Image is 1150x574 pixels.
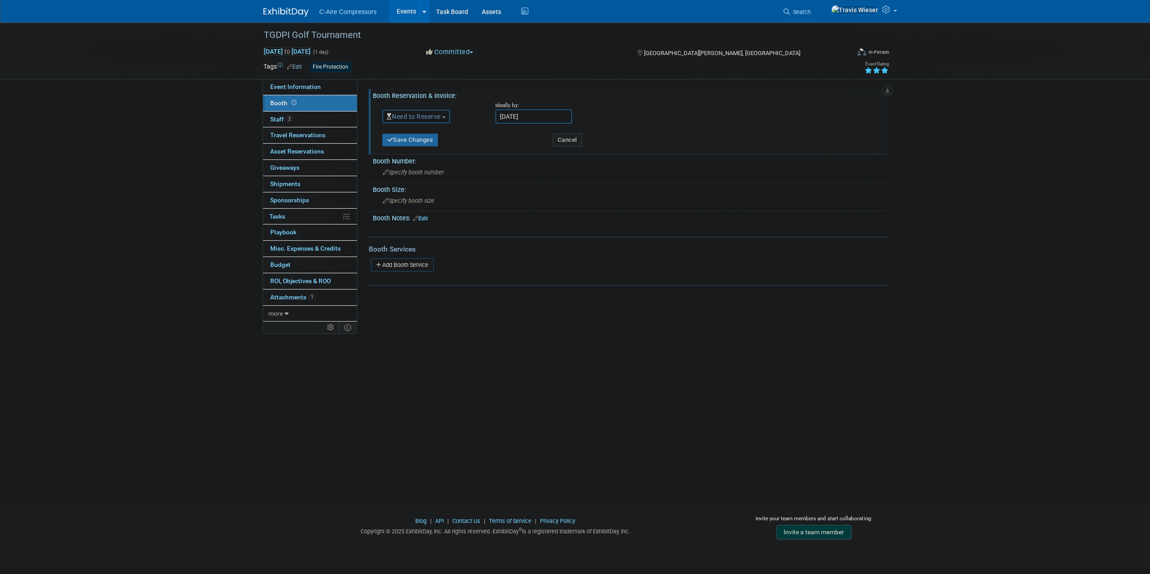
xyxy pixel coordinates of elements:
div: Invite your team members and start collaborating: [741,515,887,528]
span: to [283,48,291,55]
sup: ® [519,527,522,532]
span: more [268,310,283,317]
a: Misc. Expenses & Credits [263,241,357,257]
div: Event Format [796,47,889,61]
span: Need to Reserve [387,113,441,120]
span: Search [790,9,811,15]
a: Playbook [263,224,357,240]
div: Booth Notes: [373,211,887,223]
span: Giveaways [270,164,300,171]
a: Contact Us [452,518,480,524]
span: 1 [309,294,315,300]
span: 2 [286,116,293,122]
span: Booth [270,99,298,107]
a: Sponsorships [263,192,357,208]
a: Edit [287,64,302,70]
td: Tags [263,62,302,72]
a: Blog [415,518,427,524]
a: Booth [263,95,357,111]
button: Cancel [553,134,582,146]
a: Attachments1 [263,289,357,305]
a: Budget [263,257,357,273]
a: Tasks [263,209,357,224]
button: Need to Reserve [382,110,451,123]
a: Add Booth Service [371,258,434,271]
a: Shipments [263,176,357,192]
a: Staff2 [263,112,357,127]
a: ROI, Objectives & ROO [263,273,357,289]
a: API [435,518,444,524]
a: Edit [413,215,428,222]
div: Copyright © 2025 ExhibitDay, Inc. All rights reserved. ExhibitDay is a registered trademark of Ex... [263,525,728,536]
div: Fire Protection [310,62,351,72]
div: Booth Services [369,244,887,254]
span: Playbook [270,229,296,236]
span: Misc. Expenses & Credits [270,245,341,252]
span: | [445,518,451,524]
a: Travel Reservations [263,127,357,143]
div: Booth Number: [373,154,887,166]
div: Booth Size: [373,183,887,194]
button: Save Changes [382,134,438,146]
span: Attachments [270,294,315,301]
span: Travel Reservations [270,131,325,139]
span: Asset Reservations [270,148,324,155]
img: ExhibitDay [263,8,309,17]
span: Tasks [269,213,285,220]
img: Travis Wieser [831,5,878,15]
span: Sponsorships [270,196,309,204]
span: ROI, Objectives & ROO [270,277,331,285]
div: In-Person [868,49,889,56]
a: Event Information [263,79,357,95]
a: Terms of Service [489,518,531,524]
span: Event Information [270,83,321,90]
a: Invite a team member [776,525,851,539]
button: Committed [423,47,477,57]
td: Toggle Event Tabs [338,322,357,333]
a: more [263,306,357,322]
a: Giveaways [263,160,357,176]
span: C-Aire Compressors [319,8,377,15]
span: Staff [270,116,293,123]
a: Privacy Policy [540,518,575,524]
span: | [428,518,434,524]
div: Ideally by: [495,102,865,109]
img: Format-Inperson.png [857,48,866,56]
span: | [482,518,488,524]
span: [GEOGRAPHIC_DATA][PERSON_NAME], [GEOGRAPHIC_DATA] [644,50,800,56]
span: Shipments [270,180,300,187]
span: Specify booth number [383,169,444,176]
span: | [533,518,539,524]
a: Asset Reservations [263,144,357,159]
span: [DATE] [DATE] [263,47,311,56]
div: Event Rating [864,62,888,66]
div: TGDPI Golf Tournament [261,27,836,43]
span: Booth not reserved yet [290,99,298,106]
span: (1 day) [312,49,329,55]
span: Budget [270,261,291,268]
div: Booth Reservation & Invoice: [373,89,887,100]
td: Personalize Event Tab Strip [323,322,339,333]
span: Specify booth size [383,197,434,204]
a: Search [778,4,819,20]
